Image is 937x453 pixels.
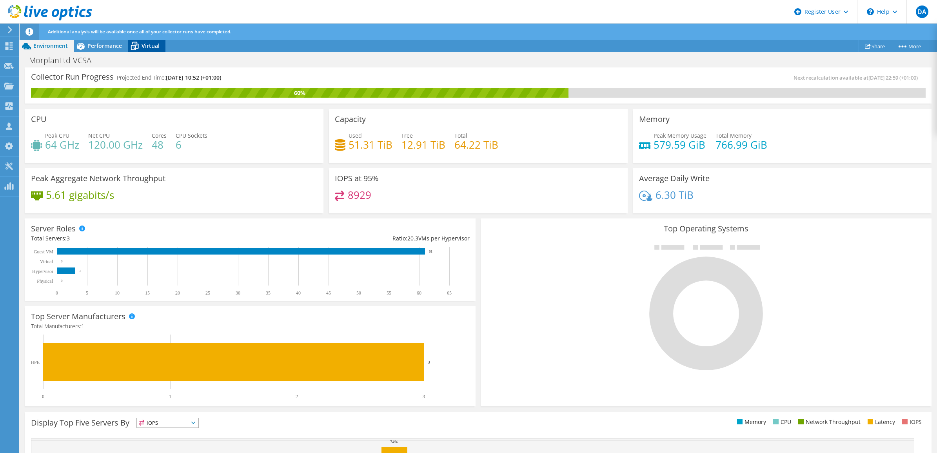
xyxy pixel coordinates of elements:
[349,140,392,149] h4: 51.31 TiB
[87,42,122,49] span: Performance
[32,269,53,274] text: Hypervisor
[447,290,452,296] text: 65
[31,115,47,124] h3: CPU
[67,235,70,242] span: 3
[48,28,231,35] span: Additional analysis will be available once all of your collector runs have completed.
[169,394,171,399] text: 1
[37,278,53,284] text: Physical
[31,312,125,321] h3: Top Server Manufacturers
[31,89,568,97] div: 60%
[31,360,40,365] text: HPE
[296,394,298,399] text: 2
[45,132,69,139] span: Peak CPU
[137,418,198,428] span: IOPS
[487,224,926,233] h3: Top Operating Systems
[166,74,221,81] span: [DATE] 10:52 (+01:00)
[715,140,767,149] h4: 766.99 GiB
[796,418,861,426] li: Network Throughput
[387,290,391,296] text: 55
[866,418,895,426] li: Latency
[891,40,927,52] a: More
[867,8,874,15] svg: \n
[296,290,301,296] text: 40
[868,74,918,81] span: [DATE] 22:59 (+01:00)
[42,394,44,399] text: 0
[794,74,922,81] span: Next recalculation available at
[639,115,670,124] h3: Memory
[356,290,361,296] text: 50
[88,140,143,149] h4: 120.00 GHz
[176,132,207,139] span: CPU Sockets
[335,174,379,183] h3: IOPS at 95%
[79,269,81,273] text: 3
[654,140,706,149] h4: 579.59 GiB
[266,290,271,296] text: 35
[152,140,167,149] h4: 48
[175,290,180,296] text: 20
[423,394,425,399] text: 3
[34,249,53,255] text: Guest VM
[152,132,167,139] span: Cores
[454,132,467,139] span: Total
[326,290,331,296] text: 45
[117,73,221,82] h4: Projected End Time:
[236,290,240,296] text: 30
[735,418,766,426] li: Memory
[56,290,58,296] text: 0
[33,42,68,49] span: Environment
[61,259,63,263] text: 0
[31,174,165,183] h3: Peak Aggregate Network Throughput
[115,290,120,296] text: 10
[61,279,63,283] text: 0
[407,235,418,242] span: 20.3
[656,191,694,199] h4: 6.30 TiB
[859,40,891,52] a: Share
[45,140,79,149] h4: 64 GHz
[349,132,362,139] span: Used
[335,115,366,124] h3: Capacity
[250,234,469,243] div: Ratio: VMs per Hypervisor
[31,322,470,331] h4: Total Manufacturers:
[31,234,250,243] div: Total Servers:
[390,439,398,444] text: 74%
[31,224,76,233] h3: Server Roles
[428,360,430,364] text: 3
[46,191,114,199] h4: 5.61 gigabits/s
[176,140,207,149] h4: 6
[81,322,84,330] span: 1
[429,249,432,253] text: 61
[639,174,710,183] h3: Average Daily Write
[654,132,706,139] span: Peak Memory Usage
[142,42,160,49] span: Virtual
[145,290,150,296] text: 15
[40,259,53,264] text: Virtual
[86,290,88,296] text: 5
[205,290,210,296] text: 25
[401,132,413,139] span: Free
[88,132,110,139] span: Net CPU
[25,56,104,65] h1: MorplanLtd-VCSA
[900,418,922,426] li: IOPS
[715,132,752,139] span: Total Memory
[771,418,791,426] li: CPU
[417,290,421,296] text: 60
[454,140,498,149] h4: 64.22 TiB
[401,140,445,149] h4: 12.91 TiB
[916,5,928,18] span: DA
[348,191,371,199] h4: 8929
